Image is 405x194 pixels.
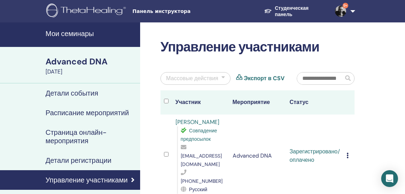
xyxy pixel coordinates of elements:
[46,56,136,68] div: Advanced DNA
[244,74,284,83] a: Экспорт в CSV
[181,153,222,167] span: [EMAIL_ADDRESS][DOMAIN_NAME]
[46,128,135,145] h4: Страница онлайн-мероприятия
[259,2,329,21] a: Студенческая панель
[46,109,129,117] h4: Расписание мероприятий
[343,3,348,8] span: 9+
[41,56,140,76] a: Advanced DNA[DATE]
[172,90,229,115] th: Участник
[181,127,217,142] span: Совпадение предпосылок
[160,39,355,55] h2: Управление участниками
[286,90,343,115] th: Статус
[335,6,346,17] img: default.jpg
[229,90,286,115] th: Мероприятие
[46,156,111,165] h4: Детали регистрации
[181,178,222,184] span: [PHONE_NUMBER]
[264,8,272,14] img: graduation-cap-white.svg
[381,170,398,187] div: Open Intercom Messenger
[176,118,219,126] a: [PERSON_NAME]
[189,186,207,193] span: Русский
[46,89,98,97] h4: Детали события
[132,8,238,15] span: Панель инструктора
[166,74,218,83] div: Массовые действия
[46,4,128,19] img: logo.png
[46,176,128,184] h4: Управление участниками
[46,68,136,76] div: [DATE]
[46,29,136,38] h4: Мои семинары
